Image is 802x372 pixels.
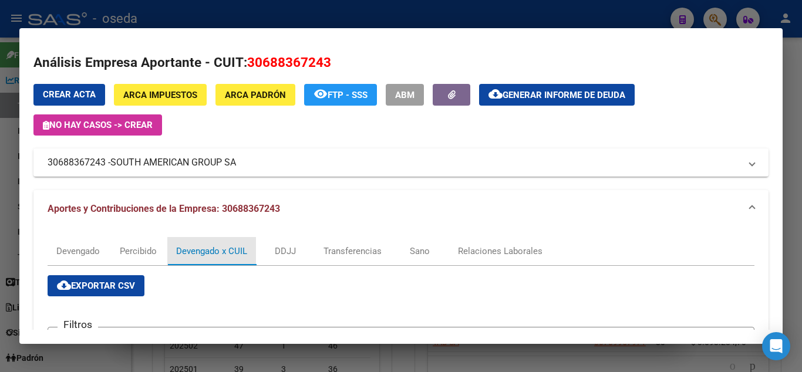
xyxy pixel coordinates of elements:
[762,332,790,360] div: Open Intercom Messenger
[123,90,197,100] span: ARCA Impuestos
[43,120,153,130] span: No hay casos -> Crear
[57,280,135,291] span: Exportar CSV
[215,84,295,106] button: ARCA Padrón
[57,278,71,292] mat-icon: cloud_download
[48,203,280,214] span: Aportes y Contribuciones de la Empresa: 30688367243
[43,89,96,100] span: Crear Acta
[324,245,382,258] div: Transferencias
[33,53,769,73] h2: Análisis Empresa Aportante - CUIT:
[33,190,769,228] mat-expansion-panel-header: Aportes y Contribuciones de la Empresa: 30688367243
[304,84,377,106] button: FTP - SSS
[247,55,331,70] span: 30688367243
[225,90,286,100] span: ARCA Padrón
[479,84,635,106] button: Generar informe de deuda
[48,155,740,170] mat-panel-title: 30688367243 -
[110,155,236,170] span: SOUTH AMERICAN GROUP SA
[395,90,415,100] span: ABM
[58,318,98,331] h3: Filtros
[33,148,769,177] mat-expansion-panel-header: 30688367243 -SOUTH AMERICAN GROUP SA
[386,84,424,106] button: ABM
[410,245,430,258] div: Sano
[56,245,100,258] div: Devengado
[458,245,542,258] div: Relaciones Laborales
[33,84,105,106] button: Crear Acta
[275,245,296,258] div: DDJJ
[176,245,247,258] div: Devengado x CUIL
[328,90,368,100] span: FTP - SSS
[120,245,157,258] div: Percibido
[488,87,503,101] mat-icon: cloud_download
[114,84,207,106] button: ARCA Impuestos
[33,114,162,136] button: No hay casos -> Crear
[314,87,328,101] mat-icon: remove_red_eye
[48,275,144,296] button: Exportar CSV
[503,90,625,100] span: Generar informe de deuda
